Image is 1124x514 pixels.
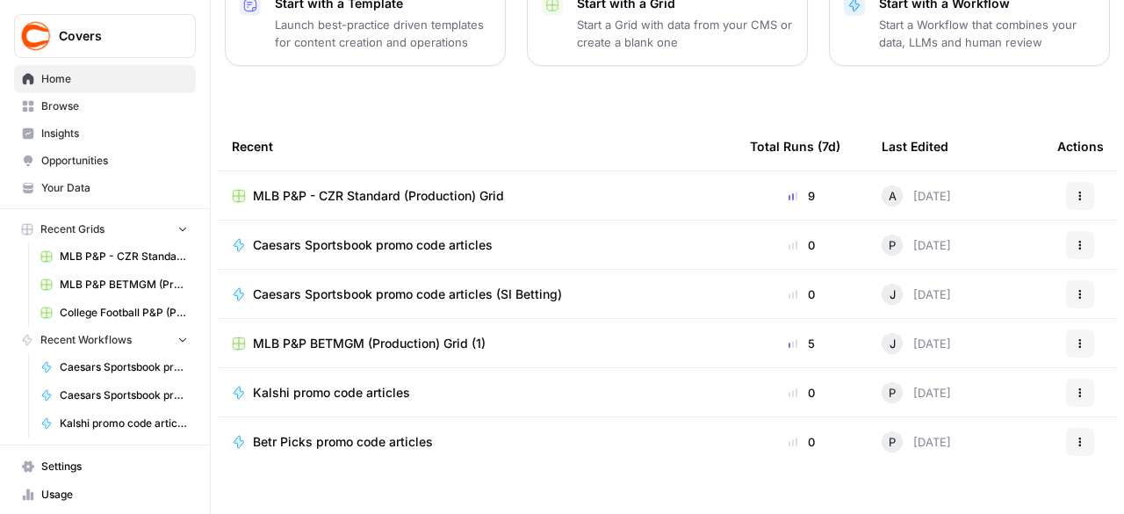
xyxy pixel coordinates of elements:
[60,305,188,321] span: College Football P&P (Production) Grid (1)
[275,16,491,51] p: Launch best-practice driven templates for content creation and operations
[882,185,951,206] div: [DATE]
[60,359,188,375] span: Caesars Sportsbook promo code articles
[232,236,722,254] a: Caesars Sportsbook promo code articles
[232,187,722,205] a: MLB P&P - CZR Standard (Production) Grid
[60,416,188,431] span: Kalshi promo code articles
[14,147,196,175] a: Opportunities
[232,384,722,402] a: Kalshi promo code articles
[750,335,854,352] div: 5
[41,153,188,169] span: Opportunities
[889,187,897,205] span: A
[750,187,854,205] div: 9
[882,284,951,305] div: [DATE]
[882,122,948,170] div: Last Edited
[889,384,896,402] span: P
[60,277,188,293] span: MLB P&P BETMGM (Production) Grid (1)
[41,487,188,503] span: Usage
[41,98,188,114] span: Browse
[41,71,188,87] span: Home
[232,286,722,303] a: Caesars Sportsbook promo code articles (SI Betting)
[232,122,722,170] div: Recent
[32,381,196,409] a: Caesars Sportsbook promo code articles (SI Betting)
[14,481,196,509] a: Usage
[750,433,854,451] div: 0
[889,433,896,451] span: P
[232,433,722,451] a: Betr Picks promo code articles
[879,16,1095,51] p: Start a Workflow that combines your data, LLMs and human review
[32,409,196,438] a: Kalshi promo code articles
[890,286,896,303] span: J
[14,452,196,481] a: Settings
[1057,122,1104,170] div: Actions
[882,382,951,403] div: [DATE]
[890,335,896,352] span: J
[750,236,854,254] div: 0
[14,65,196,93] a: Home
[253,335,486,352] span: MLB P&P BETMGM (Production) Grid (1)
[32,271,196,299] a: MLB P&P BETMGM (Production) Grid (1)
[20,20,52,52] img: Covers Logo
[253,286,562,303] span: Caesars Sportsbook promo code articles (SI Betting)
[253,236,493,254] span: Caesars Sportsbook promo code articles
[41,459,188,474] span: Settings
[750,286,854,303] div: 0
[889,236,896,254] span: P
[232,335,722,352] a: MLB P&P BETMGM (Production) Grid (1)
[59,27,165,45] span: Covers
[882,235,951,256] div: [DATE]
[882,333,951,354] div: [DATE]
[32,243,196,271] a: MLB P&P - CZR Standard (Production) Grid
[253,384,410,402] span: Kalshi promo code articles
[750,122,840,170] div: Total Runs (7d)
[41,126,188,141] span: Insights
[253,433,433,451] span: Betr Picks promo code articles
[14,14,196,58] button: Workspace: Covers
[253,187,504,205] span: MLB P&P - CZR Standard (Production) Grid
[60,387,188,403] span: Caesars Sportsbook promo code articles (SI Betting)
[14,119,196,148] a: Insights
[882,431,951,452] div: [DATE]
[14,327,196,353] button: Recent Workflows
[40,332,132,348] span: Recent Workflows
[750,384,854,402] div: 0
[32,299,196,327] a: College Football P&P (Production) Grid (1)
[32,353,196,381] a: Caesars Sportsbook promo code articles
[41,180,188,196] span: Your Data
[40,221,104,237] span: Recent Grids
[60,249,188,264] span: MLB P&P - CZR Standard (Production) Grid
[14,216,196,243] button: Recent Grids
[577,16,793,51] p: Start a Grid with data from your CMS or create a blank one
[14,92,196,120] a: Browse
[14,174,196,202] a: Your Data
